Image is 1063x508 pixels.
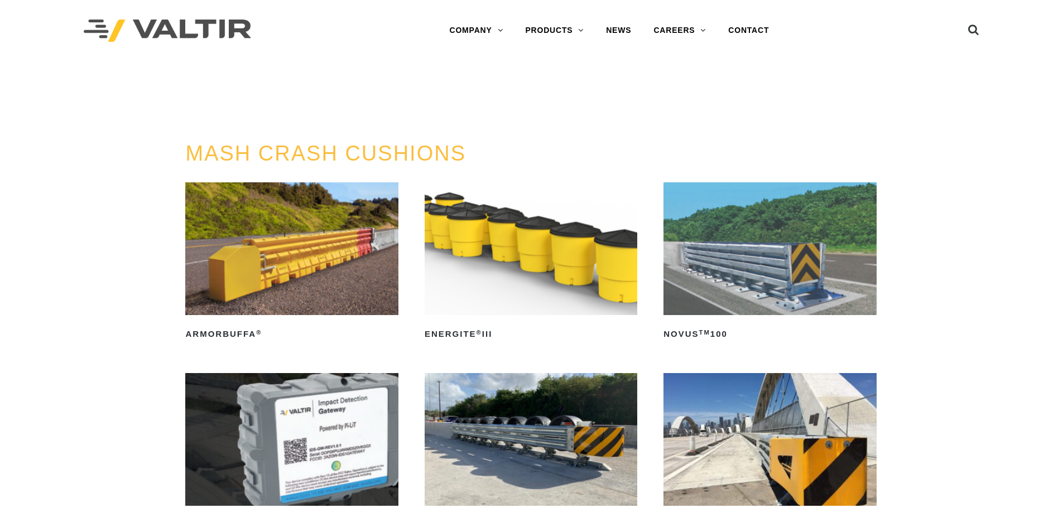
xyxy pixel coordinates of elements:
[595,20,642,42] a: NEWS
[438,20,514,42] a: COMPANY
[699,329,710,336] sup: TM
[185,182,398,343] a: ArmorBuffa®
[185,325,398,343] h2: ArmorBuffa
[84,20,251,42] img: Valtir
[717,20,780,42] a: CONTACT
[663,325,876,343] h2: NOVUS 100
[425,325,637,343] h2: ENERGITE III
[514,20,595,42] a: PRODUCTS
[642,20,717,42] a: CAREERS
[425,182,637,343] a: ENERGITE®III
[185,142,466,165] a: MASH CRASH CUSHIONS
[256,329,262,336] sup: ®
[477,329,482,336] sup: ®
[663,182,876,343] a: NOVUSTM100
